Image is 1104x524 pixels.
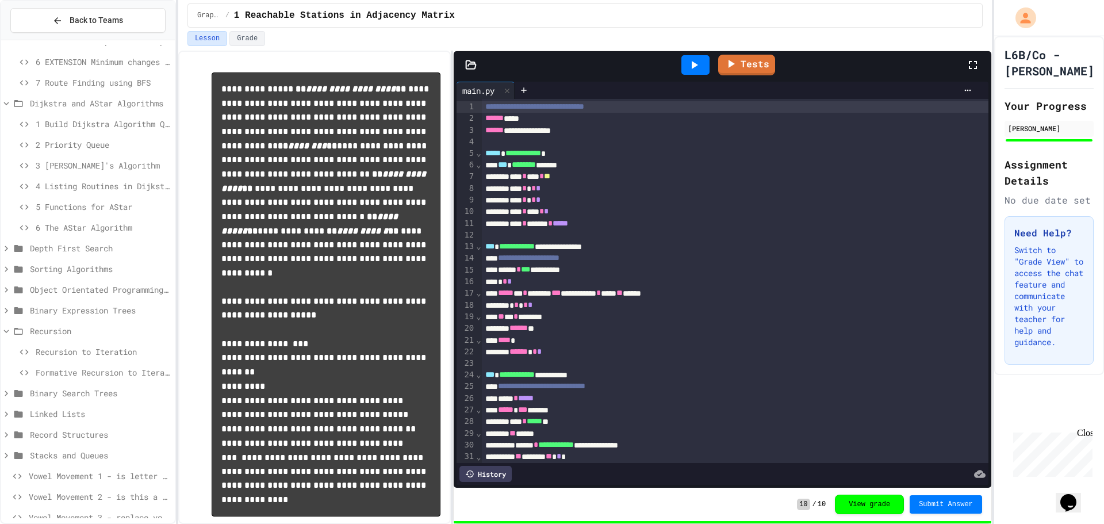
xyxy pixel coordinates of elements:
[457,463,476,475] div: 32
[1056,478,1092,512] iframe: chat widget
[457,253,476,264] div: 14
[476,288,481,297] span: Fold line
[457,101,476,113] div: 1
[5,5,79,73] div: Chat with us now!Close
[30,242,170,254] span: Depth First Search
[457,125,476,136] div: 3
[1005,193,1094,207] div: No due date set
[30,325,170,337] span: Recursion
[457,230,476,241] div: 12
[812,500,816,509] span: /
[457,171,476,182] div: 7
[457,335,476,346] div: 21
[36,346,170,358] span: Recursion to Iteration
[29,511,170,523] span: Vowel Movement 3 - replace vowels
[30,387,170,399] span: Binary Search Trees
[36,118,170,130] span: 1 Build Dijkstra Algorithm Queue
[197,11,221,20] span: Graph Algorithms using DFS and BFS
[36,56,170,68] span: 6 EXTENSION Minimum changes route
[1003,5,1039,31] div: My Account
[476,148,481,158] span: Fold line
[30,449,170,461] span: Stacks and Queues
[457,393,476,404] div: 26
[29,491,170,503] span: Vowel Movement 2 - is this a legal word
[457,276,476,288] div: 16
[36,366,170,378] span: Formative Recursion to Iteration
[225,11,229,20] span: /
[457,241,476,253] div: 13
[36,139,170,151] span: 2 Priority Queue
[457,82,515,99] div: main.py
[457,113,476,124] div: 2
[457,194,476,206] div: 9
[1014,226,1084,240] h3: Need Help?
[1005,47,1094,79] h1: L6B/Co - [PERSON_NAME]
[457,183,476,194] div: 8
[36,159,170,171] span: 3 [PERSON_NAME]'s Algorithm
[36,77,170,89] span: 7 Route Finding using BFS
[1014,244,1084,348] p: Switch to "Grade View" to access the chat feature and communicate with your teacher for help and ...
[457,159,476,171] div: 6
[36,201,170,213] span: 5 Functions for AStar
[457,439,476,451] div: 30
[457,300,476,311] div: 18
[30,263,170,275] span: Sorting Algorithms
[457,136,476,148] div: 4
[457,346,476,358] div: 22
[476,312,481,321] span: Fold line
[10,8,166,33] button: Back to Teams
[29,470,170,482] span: Vowel Movement 1 - is letter a vowel?
[229,31,265,46] button: Grade
[1008,123,1090,133] div: [PERSON_NAME]
[457,148,476,159] div: 5
[30,408,170,420] span: Linked Lists
[457,381,476,392] div: 25
[1009,428,1092,477] iframe: chat widget
[457,311,476,323] div: 19
[457,416,476,427] div: 28
[835,495,904,514] button: View grade
[459,466,512,482] div: History
[457,428,476,439] div: 29
[30,284,170,296] span: Object Orientated Programming (OOP)
[718,55,775,75] a: Tests
[1005,98,1094,114] h2: Your Progress
[457,404,476,416] div: 27
[30,429,170,441] span: Record Structures
[476,160,481,169] span: Fold line
[457,265,476,276] div: 15
[457,206,476,217] div: 10
[36,221,170,234] span: 6 The AStar Algorithm
[457,218,476,230] div: 11
[476,405,481,414] span: Fold line
[457,85,500,97] div: main.py
[476,452,481,461] span: Fold line
[919,500,973,509] span: Submit Answer
[818,500,826,509] span: 10
[476,335,481,345] span: Fold line
[910,495,982,514] button: Submit Answer
[30,97,170,109] span: Dijkstra and AStar Algorithms
[30,304,170,316] span: Binary Expression Trees
[457,323,476,334] div: 20
[797,499,810,510] span: 10
[187,31,227,46] button: Lesson
[476,242,481,251] span: Fold line
[476,429,481,438] span: Fold line
[457,369,476,381] div: 24
[36,180,170,192] span: 4 Listing Routines in Dijkstra's Algorithm (Turtle)
[457,451,476,462] div: 31
[234,9,455,22] span: 1 Reachable Stations in Adjacency Matrix
[457,288,476,299] div: 17
[1005,156,1094,189] h2: Assignment Details
[457,358,476,369] div: 23
[70,14,123,26] span: Back to Teams
[476,370,481,379] span: Fold line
